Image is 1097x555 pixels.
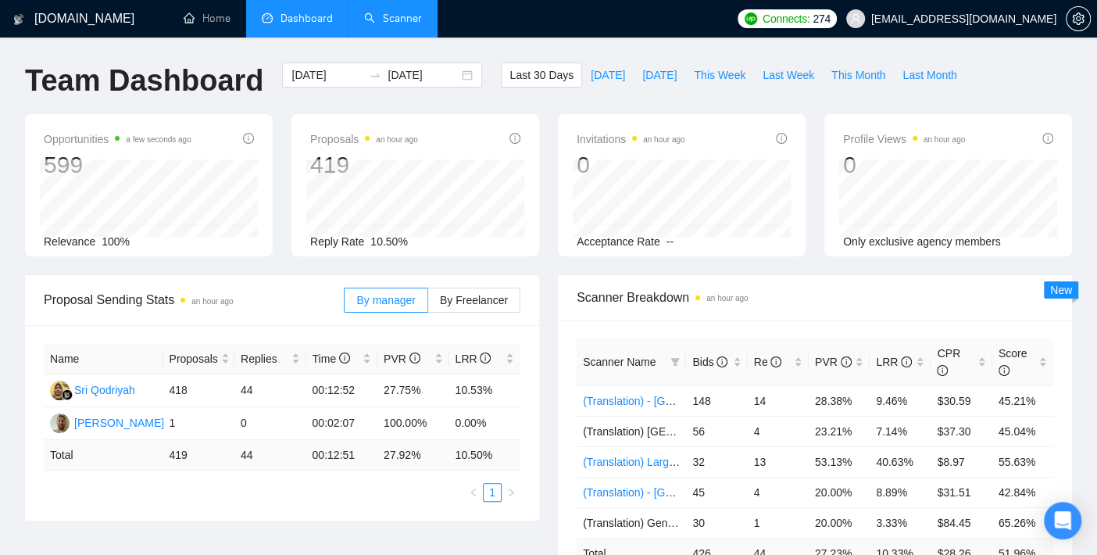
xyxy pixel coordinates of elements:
span: Bids [692,356,727,368]
a: MS[PERSON_NAME] Ozcelik [50,416,203,428]
span: Profile Views [843,130,965,149]
td: 1 [748,507,809,538]
td: 20.00% [809,477,870,507]
span: CPR [937,347,960,377]
div: Open Intercom Messenger [1044,502,1081,539]
td: $84.45 [931,507,992,538]
td: 100.00% [377,407,449,440]
td: 10.50 % [449,440,521,471]
span: info-circle [1042,133,1053,144]
td: 0.00% [449,407,521,440]
td: 148 [686,385,747,416]
span: By Freelancer [440,294,508,306]
td: 23.21% [809,416,870,446]
li: 1 [483,483,502,502]
span: left [469,488,478,497]
td: 42.84% [992,477,1053,507]
span: -- [666,235,674,248]
td: Total [44,440,163,471]
div: [PERSON_NAME] Ozcelik [74,414,203,431]
div: 0 [843,150,965,180]
button: left [464,483,483,502]
span: swap-right [369,69,381,81]
button: Last Month [894,63,965,88]
span: info-circle [716,356,727,367]
a: (Translation) - [GEOGRAPHIC_DATA] [583,395,767,407]
a: 1 [484,484,501,501]
span: Opportunities [44,130,191,149]
td: 40.63% [870,446,931,477]
span: 10.50% [370,235,407,248]
span: Acceptance Rate [577,235,660,248]
span: dashboard [262,13,273,23]
span: Time [313,353,350,365]
img: upwork-logo.png [745,13,757,25]
td: 00:02:07 [306,407,378,440]
span: info-circle [509,133,520,144]
td: 4 [748,477,809,507]
button: setting [1066,6,1091,31]
div: Sri Qodriyah [74,381,135,399]
div: 599 [44,150,191,180]
span: Last 30 Days [509,66,574,84]
time: an hour ago [191,297,233,306]
span: [DATE] [591,66,625,84]
td: 00:12:51 [306,440,378,471]
span: Connects: [763,10,809,27]
td: 28.38% [809,385,870,416]
td: 44 [234,440,306,471]
td: 45.04% [992,416,1053,446]
td: 0 [234,407,306,440]
span: Only exclusive agency members [843,235,1001,248]
td: 30 [686,507,747,538]
time: an hour ago [376,135,417,144]
td: 10.53% [449,374,521,407]
td: 3.33% [870,507,931,538]
div: 0 [577,150,684,180]
span: Invitations [577,130,684,149]
td: 55.63% [992,446,1053,477]
button: Last Week [754,63,823,88]
td: 418 [163,374,235,407]
time: an hour ago [924,135,965,144]
td: 14 [748,385,809,416]
span: Relevance [44,235,95,248]
span: This Week [694,66,745,84]
span: setting [1067,13,1090,25]
span: right [506,488,516,497]
td: 27.75% [377,374,449,407]
span: Score [999,347,1027,377]
td: 56 [686,416,747,446]
td: 32 [686,446,747,477]
span: 100% [102,235,130,248]
span: Replies [241,350,288,367]
button: This Month [823,63,894,88]
li: Next Page [502,483,520,502]
h1: Team Dashboard [25,63,263,99]
a: (Translation) Large Projects [583,456,717,468]
span: LRR [456,353,491,365]
td: 7.14% [870,416,931,446]
td: $31.51 [931,477,992,507]
span: 274 [813,10,830,27]
span: info-circle [841,356,852,367]
td: 13 [748,446,809,477]
span: PVR [384,353,420,365]
td: 20.00% [809,507,870,538]
button: [DATE] [582,63,634,88]
span: Proposals [170,350,218,367]
img: MS [50,414,70,433]
span: By manager [356,294,415,306]
td: 45 [686,477,747,507]
td: 45.21% [992,385,1053,416]
td: 65.26% [992,507,1053,538]
button: Last 30 Days [501,63,582,88]
span: (Translation) [GEOGRAPHIC_DATA] [583,425,761,438]
span: New [1050,284,1072,296]
time: a few seconds ago [126,135,191,144]
th: Proposals [163,344,235,374]
a: searchScanner [364,12,422,25]
span: info-circle [243,133,254,144]
time: an hour ago [706,294,748,303]
span: info-circle [999,365,1009,376]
